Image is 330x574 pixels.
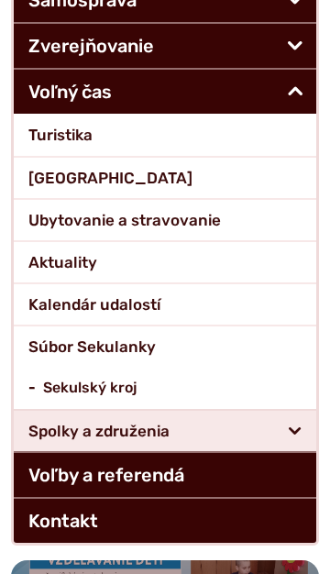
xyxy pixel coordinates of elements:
[14,497,316,543] a: Kontakt
[14,325,316,367] a: Súbor Sekulanky
[14,409,316,451] a: Spolky a združenia
[28,116,302,155] span: Turistika
[28,453,270,497] span: Voľby a referendá
[274,411,316,451] button: Otvoriť podmenu pre
[14,198,316,240] a: Ubytovanie a stravovanie
[28,499,270,543] span: Kontakt
[28,201,302,240] span: Ubytovanie a stravovanie
[274,70,316,113] button: Otvoriť podmenu pre
[28,243,302,282] span: Aktuality
[28,285,302,325] span: Kalendár udalostí
[43,369,302,407] span: Sekulský kroj
[14,451,316,497] a: Voľby a referendá
[14,156,316,198] a: [GEOGRAPHIC_DATA]
[14,282,316,325] a: Kalendár udalostí
[14,22,316,68] a: Zverejňovanie
[274,24,316,67] button: Otvoriť podmenu pre Zverejňovanie
[14,68,316,114] a: Voľný čas
[14,240,316,282] a: Aktuality
[28,70,270,114] span: Voľný čas
[28,159,302,198] span: [GEOGRAPHIC_DATA]
[14,367,316,409] a: Sekulský kroj
[28,24,270,68] span: Zverejňovanie
[28,412,302,451] span: Spolky a združenia
[28,327,302,367] span: Súbor Sekulanky
[14,114,316,156] a: Turistika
